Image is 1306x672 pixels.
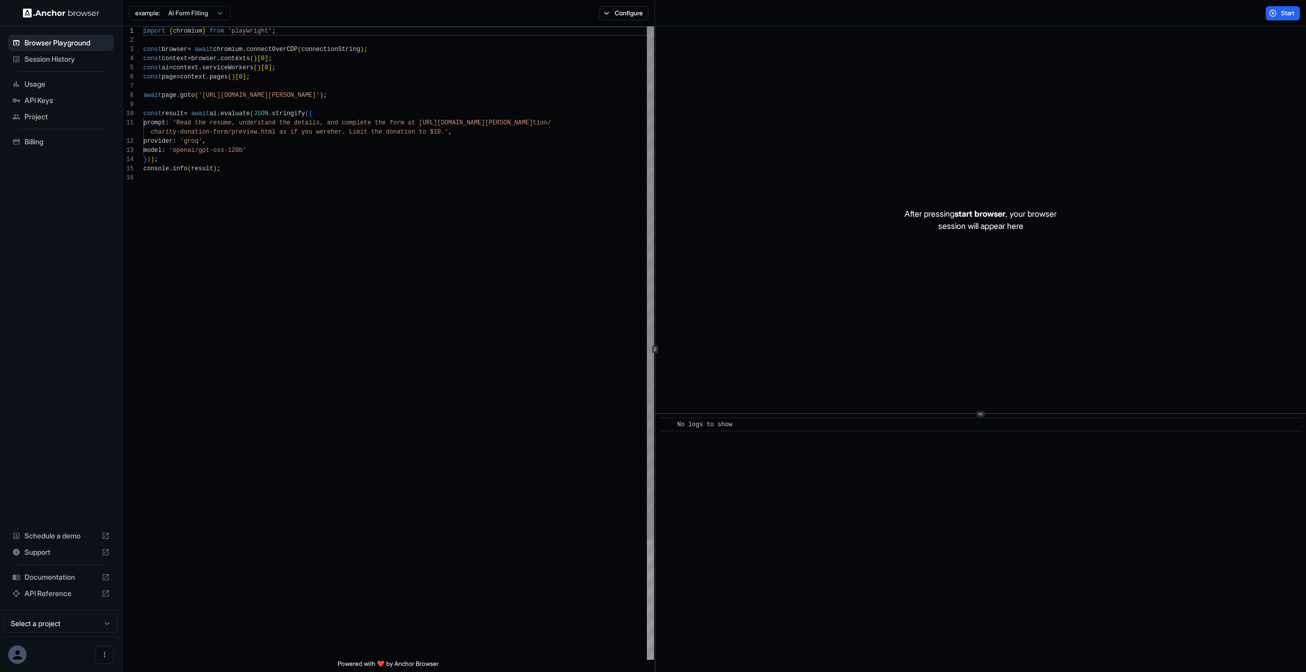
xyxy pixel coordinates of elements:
span: 0 [261,55,264,62]
div: 10 [122,109,134,118]
span: ( [254,64,257,71]
button: Configure [599,6,648,20]
div: Documentation [8,569,114,585]
span: { [169,28,172,35]
div: Schedule a demo [8,528,114,544]
span: page [162,92,177,99]
span: pages [210,73,228,81]
span: API Keys [24,95,110,106]
div: 13 [122,146,134,155]
span: No logs to show [677,421,733,428]
span: 'playwright' [228,28,272,35]
span: ( [305,110,309,117]
span: console [143,165,169,172]
span: ( [228,73,232,81]
span: ) [150,156,154,163]
span: provider [143,138,173,145]
div: 7 [122,82,134,91]
span: 'openai/gpt-oss-120b' [169,147,246,154]
span: Browser Playground [24,38,110,48]
span: , [448,128,452,136]
span: evaluate [220,110,250,117]
span: [ [235,73,239,81]
span: ( [298,46,302,53]
p: After pressing , your browser session will appear here [905,208,1057,232]
span: context [162,55,187,62]
span: . [242,46,246,53]
span: tion/ [533,119,551,126]
span: = [187,46,191,53]
span: Usage [24,79,110,89]
span: contexts [220,55,250,62]
span: = [184,110,187,117]
span: await [191,110,210,117]
span: browser [162,46,187,53]
span: serviceWorkers [202,64,254,71]
div: 5 [122,63,134,72]
span: : [162,147,165,154]
span: stringify [272,110,305,117]
span: JSON [254,110,268,117]
span: start browser [955,209,1006,219]
div: Browser Playground [8,35,114,51]
span: ( [250,55,254,62]
span: } [202,28,206,35]
span: ) [320,92,323,99]
span: = [187,55,191,62]
span: [ [257,55,261,62]
span: . [217,55,220,62]
span: import [143,28,165,35]
span: ; [272,28,275,35]
button: Start [1266,6,1300,20]
div: 2 [122,36,134,45]
div: Session History [8,51,114,67]
div: 3 [122,45,134,54]
span: Schedule a demo [24,531,97,541]
span: browser [191,55,217,62]
div: 14 [122,155,134,164]
span: . [268,110,272,117]
span: model [143,147,162,154]
span: 'Read the resume, understand the details, and comp [173,119,357,126]
span: context [173,64,198,71]
div: API Reference [8,585,114,602]
span: ] [265,55,268,62]
span: ; [323,92,327,99]
span: : [173,138,177,145]
span: const [143,64,162,71]
span: ) [254,55,257,62]
span: charity-donation-form/preview.html as if you were [150,128,331,136]
span: ai [162,64,169,71]
span: ) [360,46,364,53]
div: Project [8,109,114,125]
span: ; [155,156,158,163]
span: context [180,73,206,81]
button: Open menu [95,645,114,664]
span: '[URL][DOMAIN_NAME][PERSON_NAME]' [198,92,320,99]
div: Support [8,544,114,560]
span: ai [210,110,217,117]
span: example: [135,9,160,17]
span: ; [268,55,272,62]
span: Documentation [24,572,97,582]
span: = [169,64,172,71]
span: ] [242,73,246,81]
div: 15 [122,164,134,173]
div: 16 [122,173,134,183]
span: Billing [24,137,110,147]
span: 0 [239,73,242,81]
div: 1 [122,27,134,36]
span: ; [217,165,220,172]
span: } [143,156,147,163]
span: ​ [665,420,670,430]
span: : [165,119,169,126]
span: { [309,110,312,117]
span: info [173,165,188,172]
span: connectOverCDP [246,46,298,53]
span: 0 [265,64,268,71]
span: . [177,92,180,99]
div: 12 [122,137,134,146]
span: Powered with ❤️ by Anchor Browser [338,660,439,672]
span: const [143,73,162,81]
span: await [143,92,162,99]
